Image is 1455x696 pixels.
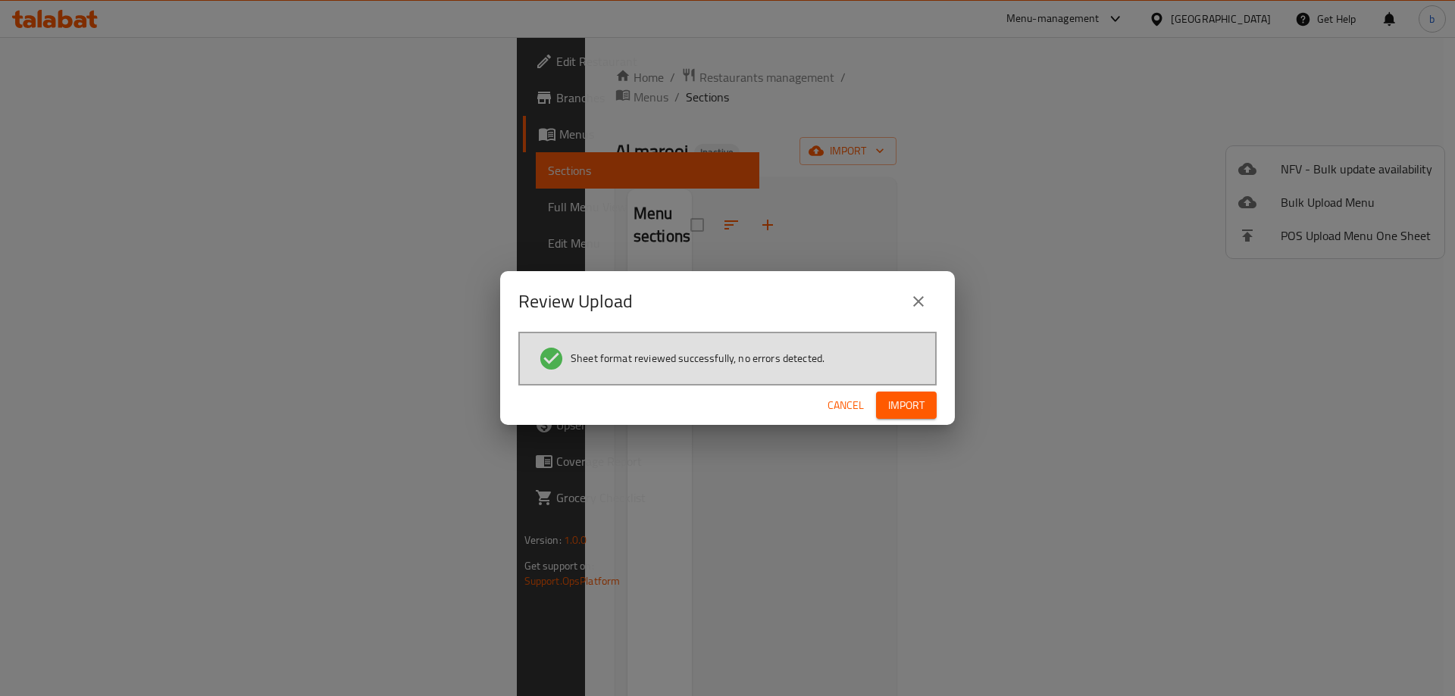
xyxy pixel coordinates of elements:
[828,396,864,415] span: Cancel
[888,396,925,415] span: Import
[821,392,870,420] button: Cancel
[876,392,937,420] button: Import
[571,351,824,366] span: Sheet format reviewed successfully, no errors detected.
[518,289,633,314] h2: Review Upload
[900,283,937,320] button: close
